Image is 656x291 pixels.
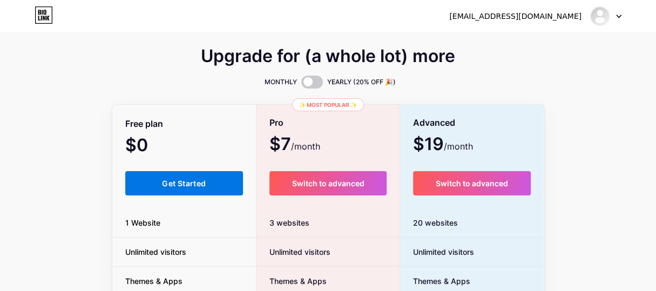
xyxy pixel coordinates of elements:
div: 3 websites [256,208,400,238]
span: Get Started [162,179,206,188]
span: Free plan [125,114,163,133]
span: YEARLY (20% OFF 🎉) [327,77,396,87]
span: Unlimited visitors [112,246,199,258]
button: Switch to advanced [269,171,387,195]
span: 1 Website [112,217,173,228]
span: $19 [413,138,473,153]
span: /month [291,140,320,153]
div: ✨ Most popular ✨ [292,98,364,111]
span: $0 [125,139,177,154]
span: Upgrade for (a whole lot) more [201,50,455,63]
span: Themes & Apps [400,275,470,287]
span: Unlimited visitors [256,246,330,258]
span: Unlimited visitors [400,246,474,258]
span: Themes & Apps [112,275,195,287]
span: Switch to advanced [292,179,364,188]
span: Pro [269,113,283,132]
span: /month [444,140,473,153]
span: MONTHLY [265,77,297,87]
span: $7 [269,138,320,153]
span: Themes & Apps [256,275,327,287]
div: 20 websites [400,208,544,238]
button: Get Started [125,171,244,195]
img: dryatrithacker [590,6,610,26]
span: Switch to advanced [436,179,508,188]
span: Advanced [413,113,455,132]
button: Switch to advanced [413,171,531,195]
div: [EMAIL_ADDRESS][DOMAIN_NAME] [449,11,581,22]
